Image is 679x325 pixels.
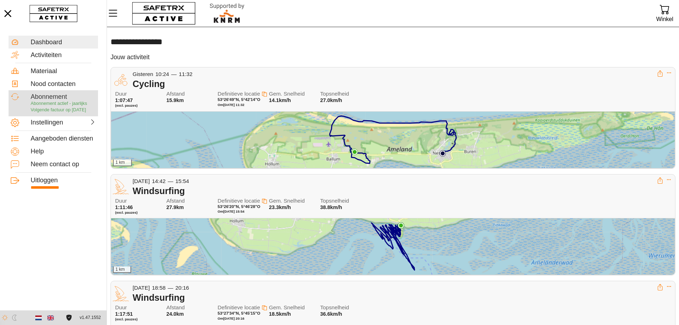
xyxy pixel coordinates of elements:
[166,204,184,210] span: 27.9km
[31,39,96,46] div: Dashboard
[115,97,133,103] span: 1:07:47
[667,284,672,289] button: Expand
[269,97,291,103] span: 14.1km/h
[667,177,672,182] button: Expand
[113,266,131,273] div: 1 km
[31,93,96,101] div: Abonnement
[31,177,96,184] div: Uitloggen
[133,78,657,89] div: Cycling
[31,161,96,168] div: Neem contact op
[269,305,314,311] span: Gem. Snelheid
[166,198,212,204] span: Afstand
[179,71,192,77] span: 11:32
[201,2,253,25] img: RescueLogo.svg
[133,186,657,196] div: Windsurfing
[320,204,342,210] span: 38.8km/h
[166,305,212,311] span: Afstand
[11,67,19,75] img: Equipment.svg
[351,149,358,155] img: PathEnd.svg
[31,135,96,143] div: Aangeboden diensten
[31,101,87,106] span: Abonnement actief - jaarlijks
[113,72,129,88] img: CYCLING.svg
[31,119,62,127] div: Instellingen
[115,311,133,317] span: 1:17:51
[11,315,17,321] img: ModeDark.svg
[152,178,165,184] span: 14:42
[439,150,446,157] img: PathStart.svg
[115,204,133,210] span: 1:11:46
[218,97,261,102] span: 53°26'49"N, 5°42'14"O
[115,210,161,215] span: (excl. pauzes)
[31,148,96,156] div: Help
[166,91,212,97] span: Afstand
[45,312,57,324] button: English
[166,311,184,317] span: 24.0km
[218,198,260,204] span: Definitieve locatie
[656,14,673,24] div: Winkel
[152,285,165,291] span: 18:58
[175,178,189,184] span: 15:54
[110,53,150,61] h5: Jouw activiteit
[218,304,260,310] span: Definitieve locatie
[133,178,150,184] span: [DATE]
[2,315,8,321] img: ModeLight.svg
[269,198,314,204] span: Gem. Snelheid
[113,178,129,195] img: WIND_SURFING.svg
[115,198,161,204] span: Duur
[32,312,45,324] button: Dutch
[155,71,169,77] span: 10:24
[107,6,125,21] button: Menu
[76,312,105,324] button: v1.47.1552
[133,71,153,77] span: Gisteren
[398,222,404,229] img: PathEnd.svg
[667,70,672,75] button: Expand
[31,107,86,112] span: Volgende factuur op [DATE]
[11,147,19,156] img: Help.svg
[320,91,366,97] span: Topsnelheid
[166,97,184,103] span: 15.9km
[64,315,74,321] a: Licentieovereenkomst
[31,80,96,88] div: Nood contacten
[11,92,19,101] img: Subscription.svg
[218,311,261,315] span: 53°27'34"N, 5°45'15"O
[31,51,96,59] div: Activiteiten
[320,198,366,204] span: Topsnelheid
[113,159,132,166] div: 1 km
[35,315,42,321] img: nl.svg
[115,91,161,97] span: Duur
[320,311,342,317] span: 36.6km/h
[115,317,161,321] span: (excl. pauzes)
[269,311,291,317] span: 18.5km/h
[133,292,657,303] div: Windsurfing
[218,316,245,320] span: Om [DATE] 20:16
[218,209,245,213] span: Om [DATE] 15:54
[168,285,173,291] span: —
[171,71,176,77] span: —
[11,51,19,59] img: Activities.svg
[168,178,173,184] span: —
[115,103,161,108] span: (excl. pauzes)
[31,67,96,75] div: Materiaal
[218,103,245,107] span: Om [DATE] 11:32
[80,314,101,321] span: v1.47.1552
[218,204,261,209] span: 53°26'20"N, 5°46'28"O
[133,285,150,291] span: [DATE]
[218,91,260,97] span: Definitieve locatie
[113,285,129,302] img: WIND_SURFING.svg
[115,305,161,311] span: Duur
[11,160,19,169] img: ContactUs.svg
[269,204,291,210] span: 23.3km/h
[47,315,54,321] img: en.svg
[320,305,366,311] span: Topsnelheid
[269,91,314,97] span: Gem. Snelheid
[175,285,189,291] span: 20:16
[320,97,342,103] span: 27.0km/h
